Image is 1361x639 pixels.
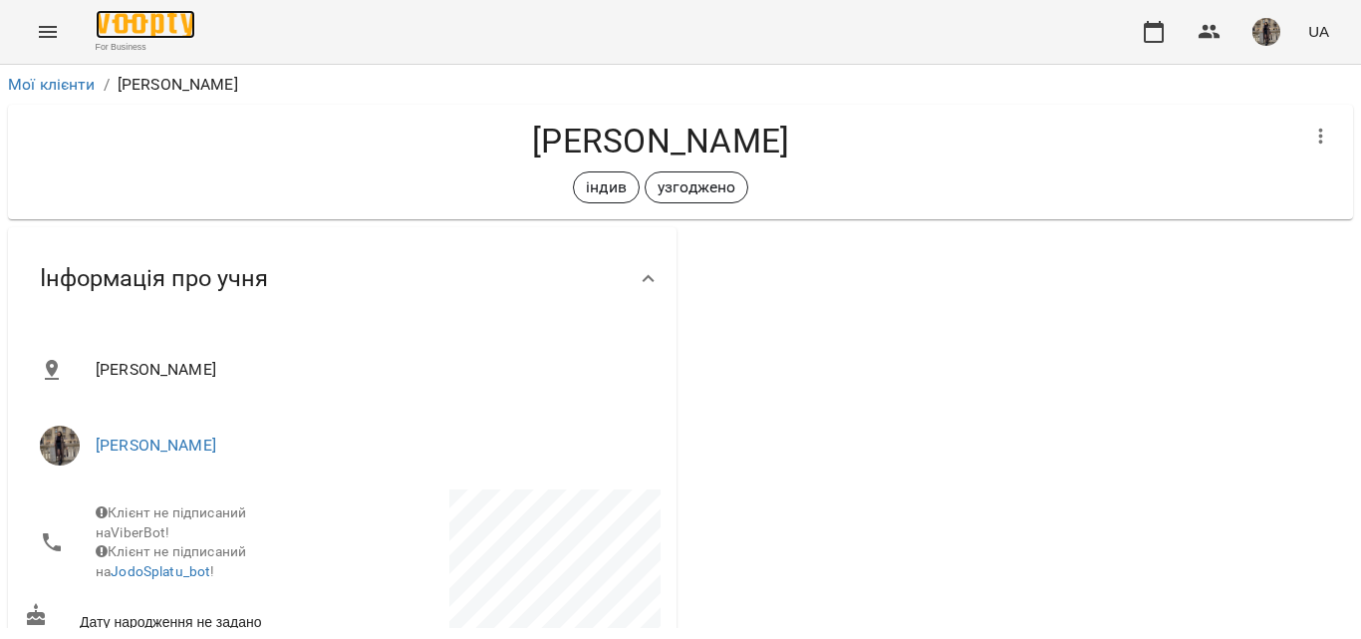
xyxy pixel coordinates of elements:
[96,41,195,54] span: For Business
[573,171,640,203] div: індив
[96,504,246,540] span: Клієнт не підписаний на ViberBot!
[8,75,96,94] a: Мої клієнти
[96,543,246,579] span: Клієнт не підписаний на !
[40,426,80,466] img: Сніжана Кіндрат
[20,599,343,636] div: Дату народження не задано
[645,171,748,203] div: узгоджено
[24,8,72,56] button: Menu
[96,436,216,455] a: [PERSON_NAME]
[96,10,195,39] img: Voopty Logo
[118,73,238,97] p: [PERSON_NAME]
[586,175,627,199] p: індив
[1308,21,1329,42] span: UA
[40,263,268,294] span: Інформація про учня
[111,563,210,579] a: JodoSplatu_bot
[1252,18,1280,46] img: ce965af79648ee80b991a93de151fe2f.jpg
[8,73,1353,97] nav: breadcrumb
[104,73,110,97] li: /
[1300,13,1337,50] button: UA
[8,227,677,330] div: Інформація про учня
[24,121,1297,161] h4: [PERSON_NAME]
[96,358,645,382] span: [PERSON_NAME]
[658,175,735,199] p: узгоджено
